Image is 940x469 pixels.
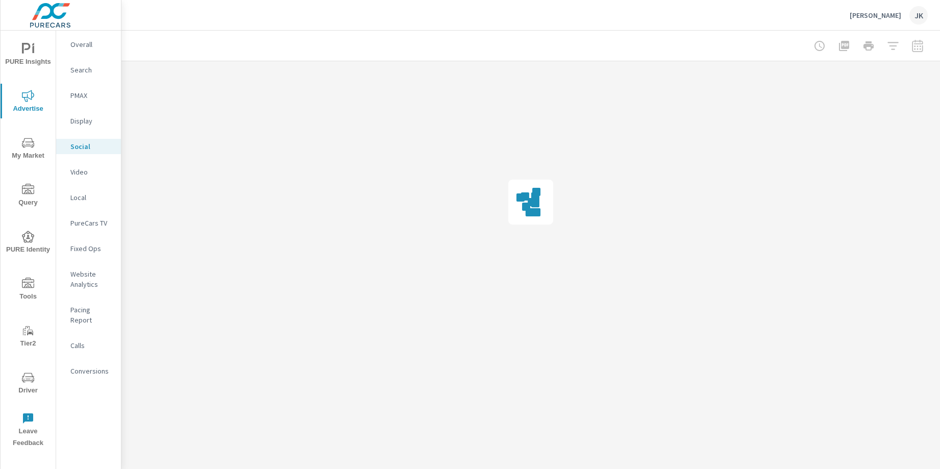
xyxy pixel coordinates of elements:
[56,302,121,328] div: Pacing Report
[56,338,121,353] div: Calls
[56,139,121,154] div: Social
[4,278,53,303] span: Tools
[56,190,121,205] div: Local
[56,62,121,78] div: Search
[4,90,53,115] span: Advertise
[70,305,113,325] p: Pacing Report
[4,372,53,397] span: Driver
[4,137,53,162] span: My Market
[56,215,121,231] div: PureCars TV
[70,218,113,228] p: PureCars TV
[70,116,113,126] p: Display
[70,269,113,289] p: Website Analytics
[70,39,113,50] p: Overall
[70,167,113,177] p: Video
[70,340,113,351] p: Calls
[56,363,121,379] div: Conversions
[4,325,53,350] span: Tier2
[70,192,113,203] p: Local
[4,43,53,68] span: PURE Insights
[56,113,121,129] div: Display
[4,184,53,209] span: Query
[56,164,121,180] div: Video
[56,88,121,103] div: PMAX
[4,412,53,449] span: Leave Feedback
[70,141,113,152] p: Social
[56,37,121,52] div: Overall
[70,65,113,75] p: Search
[56,266,121,292] div: Website Analytics
[4,231,53,256] span: PURE Identity
[1,31,56,453] div: nav menu
[70,90,113,101] p: PMAX
[850,11,901,20] p: [PERSON_NAME]
[909,6,928,24] div: JK
[56,241,121,256] div: Fixed Ops
[70,243,113,254] p: Fixed Ops
[70,366,113,376] p: Conversions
